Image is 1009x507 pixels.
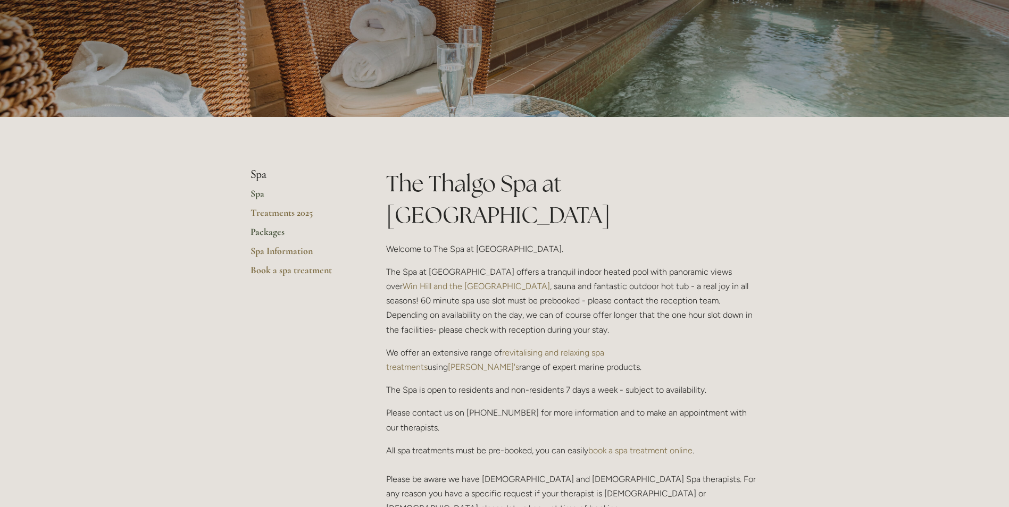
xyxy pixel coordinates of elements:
[386,265,759,337] p: The Spa at [GEOGRAPHIC_DATA] offers a tranquil indoor heated pool with panoramic views over , sau...
[386,383,759,397] p: The Spa is open to residents and non-residents 7 days a week - subject to availability.
[386,405,759,434] p: Please contact us on [PHONE_NUMBER] for more information and to make an appointment with our ther...
[251,245,352,264] a: Spa Information
[251,168,352,182] li: Spa
[588,445,693,455] a: book a spa treatment online
[403,281,550,291] a: Win Hill and the [GEOGRAPHIC_DATA]
[251,264,352,283] a: Book a spa treatment
[448,362,519,372] a: [PERSON_NAME]'s
[251,207,352,226] a: Treatments 2025
[386,242,759,256] p: Welcome to The Spa at [GEOGRAPHIC_DATA].
[386,345,759,374] p: We offer an extensive range of using range of expert marine products.
[386,168,759,231] h1: The Thalgo Spa at [GEOGRAPHIC_DATA]
[251,226,352,245] a: Packages
[251,188,352,207] a: Spa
